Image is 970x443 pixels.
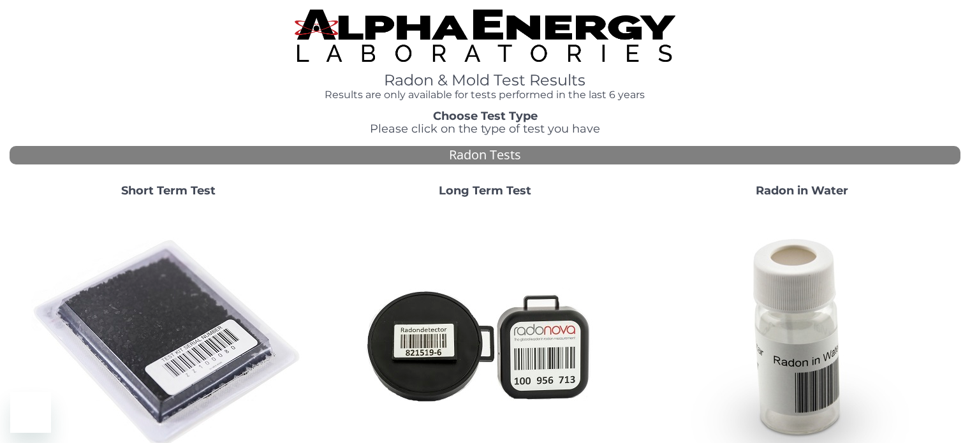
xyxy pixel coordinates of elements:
[10,392,51,433] iframe: Button to launch messaging window
[370,122,600,136] span: Please click on the type of test you have
[295,89,675,101] h4: Results are only available for tests performed in the last 6 years
[756,184,848,198] strong: Radon in Water
[295,72,675,89] h1: Radon & Mold Test Results
[121,184,216,198] strong: Short Term Test
[10,146,960,164] div: Radon Tests
[295,10,675,62] img: TightCrop.jpg
[439,184,531,198] strong: Long Term Test
[433,109,538,123] strong: Choose Test Type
